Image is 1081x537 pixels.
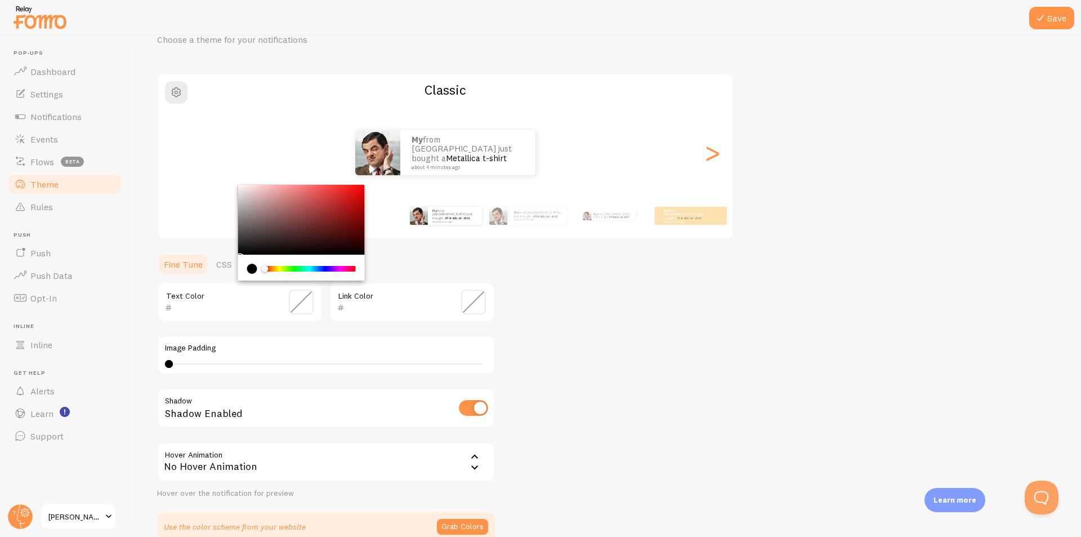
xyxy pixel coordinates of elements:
[164,521,306,532] p: Use the color scheme from your website
[30,270,73,281] span: Push Data
[14,50,123,57] span: Pop-ups
[30,156,54,167] span: Flows
[165,343,487,353] label: Image Padding
[664,208,709,223] p: from [GEOGRAPHIC_DATA] just bought a
[30,88,63,100] span: Settings
[7,105,123,128] a: Notifications
[30,247,51,259] span: Push
[677,216,702,220] a: Metallica t-shirt
[157,388,495,429] div: Shadow Enabled
[7,334,123,356] a: Inline
[30,408,53,419] span: Learn
[924,488,985,512] div: Learn more
[30,339,52,350] span: Inline
[432,208,477,223] p: from [GEOGRAPHIC_DATA] just bought a
[7,196,123,218] a: Rules
[158,81,732,99] h2: Classic
[432,208,437,213] strong: My
[933,495,976,505] p: Learn more
[355,130,400,175] img: Fomo
[664,220,708,223] small: about 4 minutes ago
[7,150,123,173] a: Flows beta
[60,407,70,417] svg: <p>Watch New Feature Tutorials!</p>
[157,253,209,276] a: Fine Tune
[582,211,591,220] img: Fomo
[705,112,719,193] div: Next slide
[7,287,123,309] a: Opt-In
[664,208,668,213] strong: My
[7,242,123,264] a: Push
[610,215,629,219] a: Metallica t-shirt
[7,380,123,402] a: Alerts
[30,179,59,190] span: Theme
[412,134,423,145] strong: My
[30,134,58,145] span: Events
[157,489,495,499] div: Hover over the notification for preview
[30,111,82,122] span: Notifications
[157,442,495,482] div: No Hover Animation
[1025,481,1058,514] iframe: Help Scout Beacon - Open
[446,153,507,163] a: Metallica t-shirt
[30,66,75,77] span: Dashboard
[209,253,239,276] a: CSS
[157,33,427,46] p: Choose a theme for your notifications
[12,3,68,32] img: fomo-relay-logo-orange.svg
[514,210,519,215] strong: My
[7,173,123,196] a: Theme
[593,211,631,220] p: from [GEOGRAPHIC_DATA] just bought a
[41,503,117,530] a: [PERSON_NAME]
[14,370,123,377] span: Get Help
[514,219,560,221] small: about 4 minutes ago
[30,201,53,212] span: Rules
[446,216,470,220] a: Metallica t-shirt
[30,292,57,304] span: Opt-In
[412,135,524,170] p: from [GEOGRAPHIC_DATA] just bought a
[7,425,123,447] a: Support
[410,207,428,225] img: Fomo
[7,402,123,425] a: Learn
[14,232,123,239] span: Push
[61,157,84,167] span: beta
[7,83,123,105] a: Settings
[7,264,123,287] a: Push Data
[7,60,123,83] a: Dashboard
[14,323,123,330] span: Inline
[593,212,597,216] strong: My
[238,185,365,281] div: Chrome color picker
[432,220,476,223] small: about 4 minutes ago
[437,519,488,535] button: Grab Colors
[30,385,55,397] span: Alerts
[514,211,561,221] p: from [GEOGRAPHIC_DATA] just bought a
[48,510,102,523] span: [PERSON_NAME]
[412,165,521,170] small: about 4 minutes ago
[7,128,123,150] a: Events
[247,264,257,274] div: current color is #000000
[534,214,558,218] a: Metallica t-shirt
[30,431,64,442] span: Support
[489,207,507,225] img: Fomo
